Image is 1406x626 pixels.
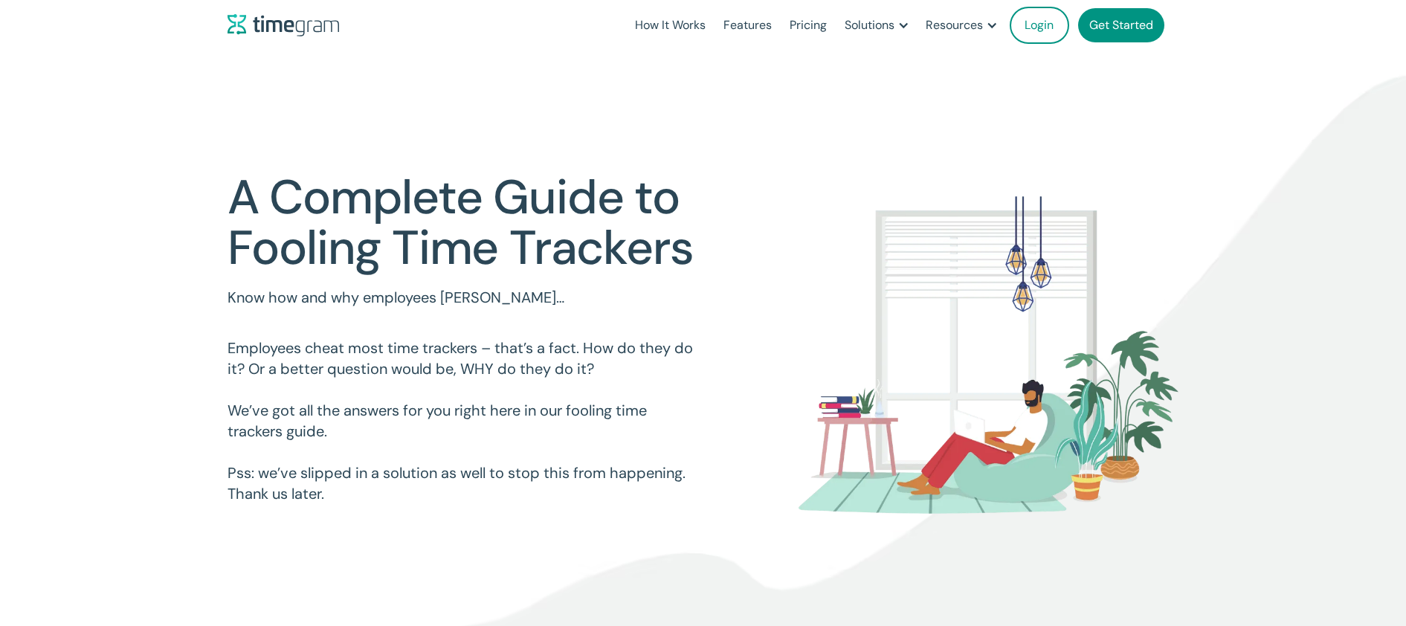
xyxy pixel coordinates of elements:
[926,15,983,36] div: Resources
[228,288,703,309] p: Know how and why employees [PERSON_NAME]…
[228,172,703,274] h1: A Complete Guide to Fooling Time Trackers
[1010,7,1069,44] a: Login
[228,338,703,504] p: Employees cheat most time trackers – that’s a fact. How do they do it? Or a better question would...
[845,15,894,36] div: Solutions
[1078,8,1164,42] a: Get Started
